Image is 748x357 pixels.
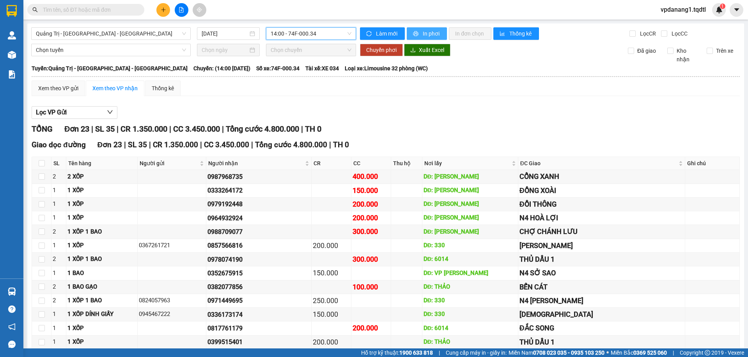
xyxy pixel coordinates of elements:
div: 200.000 [313,337,350,348]
span: Nơi lấy [424,159,510,168]
div: 1 XỐP DÍNH GIẤY [67,310,136,319]
span: Số xe: 74F-000.34 [256,64,300,73]
div: 0817761179 [207,323,310,333]
div: Thống kê [152,84,174,93]
div: DĐ: [PERSON_NAME] [424,227,517,237]
span: Quảng Trị - Bình Dương - Bình Phước [36,28,186,39]
button: syncLàm mới [360,27,405,40]
div: 1 [53,213,65,223]
span: In phơi [423,29,441,38]
div: 1 [53,310,65,319]
div: 300.000 [353,254,390,265]
span: ĐC Giao [520,159,677,168]
div: DĐ: 6014 [424,255,517,264]
div: 1 XỐP [67,241,136,250]
span: plus [161,7,166,12]
span: Chuyến: (14:00 [DATE]) [193,64,250,73]
div: 2 XỐP [67,172,136,182]
div: DĐ: [PERSON_NAME] [424,186,517,195]
button: printerIn phơi [407,27,447,40]
th: SL [51,157,66,170]
span: | [301,124,303,134]
span: file-add [179,7,184,12]
span: Loại xe: Limousine 32 phòng (WC) [345,64,428,73]
span: down [107,109,113,115]
span: question-circle [8,305,16,313]
div: DĐ: [PERSON_NAME] [424,213,517,223]
div: 150.000 [313,268,350,278]
img: warehouse-icon [8,31,16,39]
span: Tổng cước 4.800.000 [226,124,299,134]
button: aim [193,3,206,17]
div: 2 [53,255,65,264]
sup: 1 [720,4,725,9]
div: ĐỒI THÔNG [519,199,684,210]
span: Cung cấp máy in - giấy in: [446,348,507,357]
span: Trên xe [713,46,736,55]
th: CC [351,157,391,170]
span: Chọn chuyến [271,44,352,56]
span: | [91,124,93,134]
span: caret-down [733,6,740,13]
span: sync [366,31,373,37]
div: DĐ: 330 [424,296,517,305]
div: 100.000 [353,282,390,293]
div: Xem theo VP nhận [92,84,138,93]
span: Lọc CC [668,29,689,38]
div: 200.000 [353,199,390,210]
span: Thống kê [509,29,533,38]
span: | [149,140,151,149]
div: 1 [53,241,65,250]
span: Lọc VP Gửi [36,107,67,117]
span: CC 3.450.000 [173,124,220,134]
span: 14:00 - 74F-000.34 [271,28,352,39]
input: Tìm tên, số ĐT hoặc mã đơn [43,5,135,14]
div: DĐ: 330 [424,241,517,250]
div: 1 BAO GẠO [67,282,136,292]
div: 300.000 [353,226,390,237]
span: | [124,140,126,149]
span: Tổng cước 4.800.000 [255,140,327,149]
span: Người nhận [208,159,304,168]
div: 150.000 [313,309,350,320]
button: Chuyển phơi [360,44,403,56]
span: ⚪️ [606,351,609,354]
span: Đã giao [634,46,659,55]
input: 11/10/2025 [202,29,248,38]
div: THỦ DẦU 1 [519,337,684,348]
div: 1 [53,324,65,333]
div: 1 XỐP [67,186,136,195]
span: Đơn 23 [64,124,89,134]
button: Lọc VP Gửi [32,106,117,119]
img: solution-icon [8,70,16,79]
span: | [200,140,202,149]
div: DĐ: [PERSON_NAME] [424,172,517,182]
div: DĐ: THẢO [424,337,517,347]
span: CC 3.450.000 [204,140,249,149]
input: Chọn ngày [202,46,248,54]
div: 1 [53,186,65,195]
div: DĐ: 6014 [424,324,517,333]
div: 1 [53,269,65,278]
span: | [673,348,674,357]
div: BẾN CÁT [519,282,684,293]
div: 0336173174 [207,310,310,320]
span: download [410,47,416,54]
span: Miền Bắc [611,348,667,357]
b: Tuyến: Quảng Trị - [GEOGRAPHIC_DATA] - [GEOGRAPHIC_DATA] [32,65,188,71]
span: CR 1.350.000 [153,140,198,149]
img: warehouse-icon [8,51,16,59]
div: 1 XỐP [67,200,136,209]
span: aim [197,7,202,12]
span: Tài xế: XE 034 [305,64,339,73]
div: 1 XỐP 1 BAO [67,296,136,305]
div: 1 XỐP [67,337,136,347]
span: | [222,124,224,134]
span: | [329,140,331,149]
span: Kho nhận [674,46,701,64]
span: Người gửi [140,159,198,168]
strong: 0369 525 060 [633,350,667,356]
div: THỦ DẦU 1 [519,254,684,265]
span: Hỗ trợ kỹ thuật: [361,348,433,357]
div: 200.000 [353,323,390,334]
